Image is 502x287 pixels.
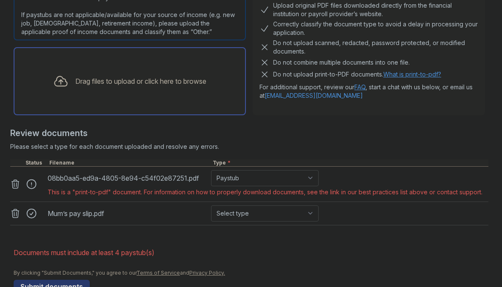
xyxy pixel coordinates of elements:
div: Review documents [10,127,488,139]
div: Please select a type for each document uploaded and resolve any errors. [10,142,488,151]
div: Do not upload scanned, redacted, password protected, or modified documents. [273,39,478,56]
div: This is a "print-to-pdf" document. For information on how to properly download documents, see the... [48,188,482,196]
div: Correctly classify the document type to avoid a delay in processing your application. [273,20,478,37]
div: Mum’s pay slip.pdf [48,207,208,220]
a: [EMAIL_ADDRESS][DOMAIN_NAME] [265,92,363,99]
p: Do not upload print-to-PDF documents. [273,70,441,79]
div: Status [24,159,48,166]
a: Terms of Service [137,270,180,276]
a: Privacy Policy. [189,270,225,276]
div: Upload original PDF files downloaded directly from the financial institution or payroll provider’... [273,1,478,18]
a: What is print-to-pdf? [383,71,441,78]
div: Do not combine multiple documents into one file. [273,57,410,68]
a: FAQ [354,83,365,91]
p: For additional support, review our , start a chat with us below, or email us at [260,83,478,100]
li: Documents must include at least 4 paystub(s) [14,244,488,261]
div: Drag files to upload or click here to browse [75,76,206,86]
div: Type [211,159,488,166]
div: 08bb0aa5-ed9a-4805-8e94-c54f02e87251.pdf [48,171,208,185]
div: Filename [48,159,211,166]
div: By clicking "Submit Documents," you agree to our and [14,270,488,276]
